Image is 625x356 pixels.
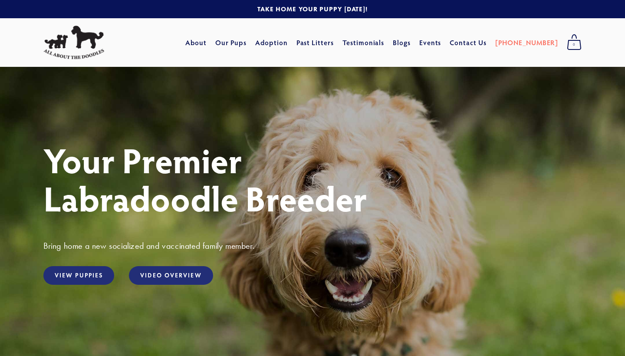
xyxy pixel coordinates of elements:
a: 0 items in cart [562,32,586,53]
a: Events [419,35,441,50]
a: Video Overview [129,266,213,285]
a: Testimonials [342,35,385,50]
a: Past Litters [296,38,334,47]
img: All About The Doodles [43,26,104,59]
a: Contact Us [450,35,487,50]
a: View Puppies [43,266,114,285]
a: Blogs [393,35,411,50]
a: [PHONE_NUMBER] [495,35,558,50]
h1: Your Premier Labradoodle Breeder [43,141,582,217]
h3: Bring home a new socialized and vaccinated family member. [43,240,582,251]
a: Adoption [255,35,288,50]
span: 0 [567,39,582,50]
a: About [185,35,207,50]
a: Our Pups [215,35,247,50]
